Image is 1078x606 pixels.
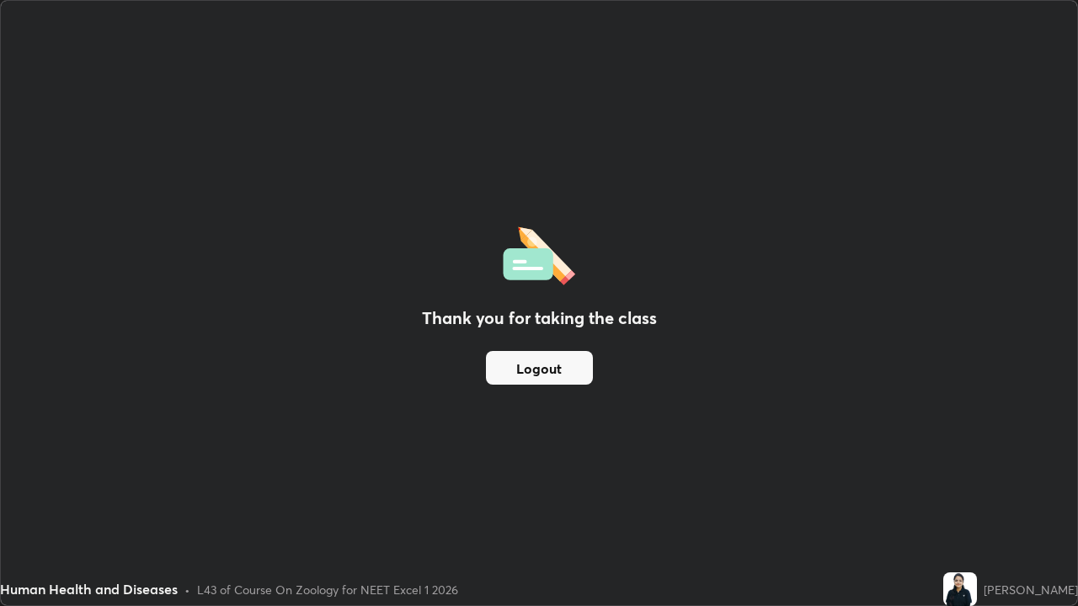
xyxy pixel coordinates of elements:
button: Logout [486,351,593,385]
img: 4715855476ae4a9a9c0cdce6d3b4672a.jpg [943,572,977,606]
div: [PERSON_NAME] [984,581,1078,598]
img: offlineFeedback.1438e8b3.svg [503,221,575,285]
div: • [184,581,190,598]
h2: Thank you for taking the class [422,306,657,331]
div: L43 of Course On Zoology for NEET Excel 1 2026 [197,581,458,598]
